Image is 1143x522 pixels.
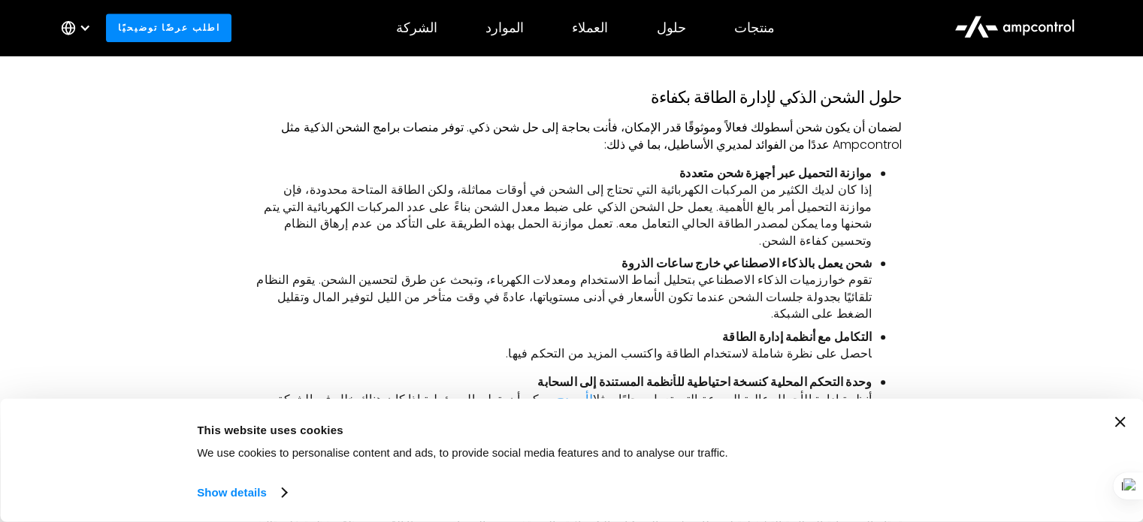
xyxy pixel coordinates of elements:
button: Close banner [1114,417,1125,427]
div: الموارد [485,20,524,36]
a: الأمبيدج [557,391,593,408]
strong: وحدة التحكم المحلية كنسخة احتياطية للأنظمة المستندة إلى السحابة [537,373,872,391]
p: لضمان أن يكون شحن أسطولك فعالاً وموثوقًا قدر الإمكان، فأنت بحاجة إلى حل شحن ذكي. توفر منصات برامج... [241,119,902,153]
div: منتجات [733,20,774,36]
strong: التكامل مع أنظمة إدارة الطاقة ‍ [722,328,872,345]
h3: حلول الشحن الذكي لإدارة الطاقة بكفاءة [241,88,902,107]
li: تقوم خوارزميات الذكاء الاصطناعي بتحليل أنماط الاستخدام ومعدلات الكهرباء، وتبحث عن طرق لتحسين الشح... [256,255,872,323]
strong: موازنة التحميل عبر أجهزة شحن متعددة [679,164,872,182]
li: إذا كان لديك الكثير من المركبات الكهربائية التي تحتاج إلى الشحن في أوقات مماثلة، ولكن الطاقة المت... [256,165,872,249]
button: Okay [872,417,1087,460]
div: العملاء [572,20,608,36]
div: الشركة [396,20,437,36]
strong: شحن يعمل بالذكاء الاصطناعي خارج ساعات الذروة [621,255,872,272]
div: حلول [656,20,685,36]
li: احصل على نظرة شاملة لاستخدام الطاقة واكتسب المزيد من التحكم فيها. [256,329,872,363]
li: أنظمة إدارة الأحمال عالية السرعة التي تعمل محليًا، مثل ، يمكن أن يتولى المسؤولية إذا كان هناك خلل... [256,374,872,424]
a: اطلب عرضًا توضيحيًا [106,14,231,41]
div: This website uses cookies [197,421,838,439]
a: Show details [197,481,286,504]
span: We use cookies to personalise content and ads, to provide social media features and to analyse ou... [197,446,728,459]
